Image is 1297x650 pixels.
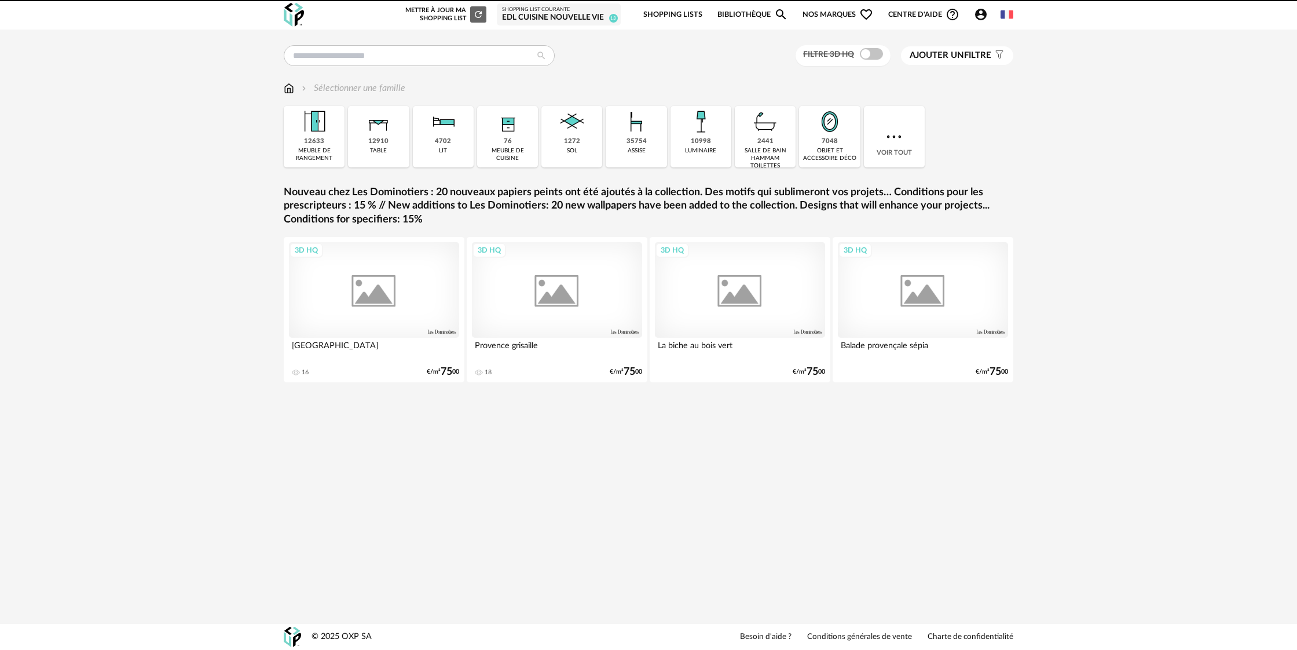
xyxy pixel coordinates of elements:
[655,338,825,361] div: La biche au bois vert
[621,106,652,137] img: Assise.png
[609,14,618,23] span: 13
[472,243,506,258] div: 3D HQ
[610,368,642,376] div: €/m² 00
[472,338,642,361] div: Provence grisaille
[626,137,647,146] div: 35754
[312,631,372,642] div: © 2025 OXP SA
[567,147,577,155] div: sol
[814,106,845,137] img: Miroir.png
[833,237,1013,382] a: 3D HQ Balade provençale sépia €/m²7500
[628,147,646,155] div: assise
[427,368,459,376] div: €/m² 00
[910,50,991,61] span: filtre
[822,137,838,146] div: 7048
[807,632,912,642] a: Conditions générales de vente
[655,243,689,258] div: 3D HQ
[717,1,788,28] a: BibliothèqueMagnify icon
[427,106,459,137] img: Literie.png
[738,147,792,170] div: salle de bain hammam toilettes
[643,1,702,28] a: Shopping Lists
[492,106,523,137] img: Rangement.png
[650,237,830,382] a: 3D HQ La biche au bois vert €/m²7500
[441,368,452,376] span: 75
[290,243,323,258] div: 3D HQ
[803,1,873,28] span: Nos marques
[803,147,856,162] div: objet et accessoire déco
[299,106,330,137] img: Meuble%20de%20rangement.png
[624,368,635,376] span: 75
[467,237,647,382] a: 3D HQ Provence grisaille 18 €/m²7500
[284,237,464,382] a: 3D HQ [GEOGRAPHIC_DATA] 16 €/m²7500
[504,137,512,146] div: 76
[284,627,301,647] img: OXP
[884,126,904,147] img: more.7b13dc1.svg
[991,50,1005,61] span: Filter icon
[439,147,447,155] div: lit
[1001,8,1013,21] img: fr
[928,632,1013,642] a: Charte de confidentialité
[403,6,486,23] div: Mettre à jour ma Shopping List
[838,338,1008,361] div: Balade provençale sépia
[370,147,387,155] div: table
[757,137,774,146] div: 2441
[750,106,781,137] img: Salle%20de%20bain.png
[284,82,294,95] img: svg+xml;base64,PHN2ZyB3aWR0aD0iMTYiIGhlaWdodD0iMTciIHZpZXdCb3g9IjAgMCAxNiAxNyIgZmlsbD0ibm9uZSIgeG...
[502,6,615,13] div: Shopping List courante
[502,6,615,23] a: Shopping List courante EDL Cuisine Nouvelle vie 13
[859,8,873,21] span: Heart Outline icon
[774,8,788,21] span: Magnify icon
[946,8,959,21] span: Help Circle Outline icon
[556,106,588,137] img: Sol.png
[435,137,451,146] div: 4702
[901,46,1013,65] button: Ajouter unfiltre Filter icon
[974,8,988,21] span: Account Circle icon
[564,137,580,146] div: 1272
[864,106,925,167] div: Voir tout
[685,106,716,137] img: Luminaire.png
[691,137,711,146] div: 10998
[974,8,993,21] span: Account Circle icon
[838,243,872,258] div: 3D HQ
[363,106,394,137] img: Table.png
[481,147,534,162] div: meuble de cuisine
[368,137,389,146] div: 12910
[807,368,818,376] span: 75
[910,51,964,60] span: Ajouter un
[888,8,959,21] span: Centre d'aideHelp Circle Outline icon
[473,11,483,17] span: Refresh icon
[803,50,854,59] span: Filtre 3D HQ
[287,147,341,162] div: meuble de rangement
[284,3,304,27] img: OXP
[304,137,324,146] div: 12633
[685,147,716,155] div: luminaire
[976,368,1008,376] div: €/m² 00
[284,186,1013,227] a: Nouveau chez Les Dominotiers : 20 nouveaux papiers peints ont été ajoutés à la collection. Des mo...
[302,368,309,377] div: 16
[299,82,405,95] div: Sélectionner une famille
[793,368,825,376] div: €/m² 00
[740,632,792,642] a: Besoin d'aide ?
[289,338,459,361] div: [GEOGRAPHIC_DATA]
[502,13,615,23] div: EDL Cuisine Nouvelle vie
[299,82,309,95] img: svg+xml;base64,PHN2ZyB3aWR0aD0iMTYiIGhlaWdodD0iMTYiIHZpZXdCb3g9IjAgMCAxNiAxNiIgZmlsbD0ibm9uZSIgeG...
[990,368,1001,376] span: 75
[485,368,492,377] div: 18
